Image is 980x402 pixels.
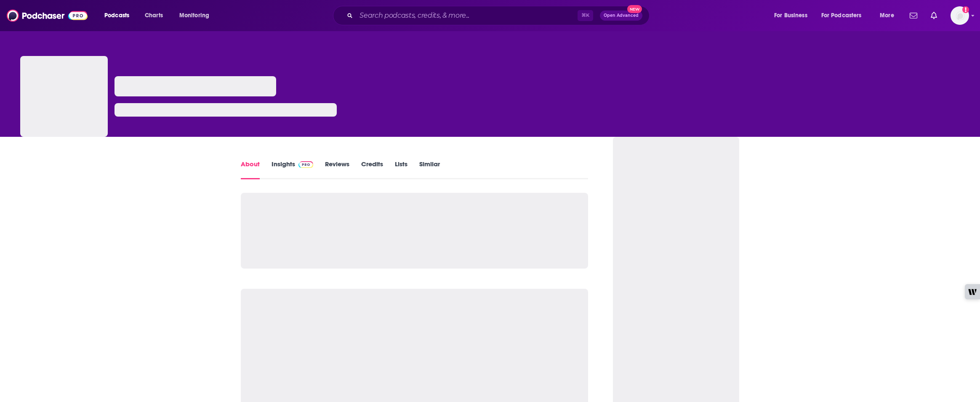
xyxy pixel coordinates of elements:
[361,160,383,179] a: Credits
[272,160,313,179] a: InsightsPodchaser Pro
[962,6,969,13] svg: Add a profile image
[951,6,969,25] span: Logged in as OutCastPodChaser
[325,160,349,179] a: Reviews
[139,9,168,22] a: Charts
[179,10,209,21] span: Monitoring
[341,6,658,25] div: Search podcasts, credits, & more...
[7,8,88,24] img: Podchaser - Follow, Share and Rate Podcasts
[395,160,407,179] a: Lists
[816,9,874,22] button: open menu
[927,8,940,23] a: Show notifications dropdown
[768,9,818,22] button: open menu
[578,10,593,21] span: ⌘ K
[874,9,905,22] button: open menu
[145,10,163,21] span: Charts
[604,13,639,18] span: Open Advanced
[774,10,807,21] span: For Business
[951,6,969,25] img: User Profile
[600,11,642,21] button: Open AdvancedNew
[880,10,894,21] span: More
[173,9,220,22] button: open menu
[241,160,260,179] a: About
[99,9,140,22] button: open menu
[419,160,440,179] a: Similar
[298,161,313,168] img: Podchaser Pro
[104,10,129,21] span: Podcasts
[627,5,642,13] span: New
[906,8,921,23] a: Show notifications dropdown
[356,9,578,22] input: Search podcasts, credits, & more...
[821,10,862,21] span: For Podcasters
[951,6,969,25] button: Show profile menu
